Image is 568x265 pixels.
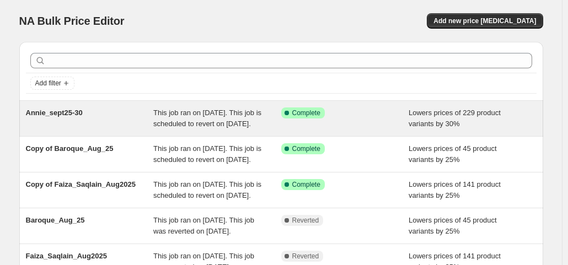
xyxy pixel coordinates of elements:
[292,216,319,225] span: Reverted
[409,144,497,164] span: Lowers prices of 45 product variants by 25%
[292,252,319,261] span: Reverted
[292,109,320,117] span: Complete
[292,144,320,153] span: Complete
[30,77,74,90] button: Add filter
[26,252,107,260] span: Faiza_Saqlain_Aug2025
[409,109,501,128] span: Lowers prices of 229 product variants by 30%
[427,13,543,29] button: Add new price [MEDICAL_DATA]
[153,144,261,164] span: This job ran on [DATE]. This job is scheduled to revert on [DATE].
[26,144,114,153] span: Copy of Baroque_Aug_25
[26,216,85,224] span: Baroque_Aug_25
[153,109,261,128] span: This job ran on [DATE]. This job is scheduled to revert on [DATE].
[19,15,125,27] span: NA Bulk Price Editor
[153,180,261,199] span: This job ran on [DATE]. This job is scheduled to revert on [DATE].
[26,180,136,188] span: Copy of Faiza_Saqlain_Aug2025
[26,109,83,117] span: Annie_sept25-30
[433,17,536,25] span: Add new price [MEDICAL_DATA]
[153,216,254,235] span: This job ran on [DATE]. This job was reverted on [DATE].
[35,79,61,88] span: Add filter
[409,180,501,199] span: Lowers prices of 141 product variants by 25%
[292,180,320,189] span: Complete
[409,216,497,235] span: Lowers prices of 45 product variants by 25%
